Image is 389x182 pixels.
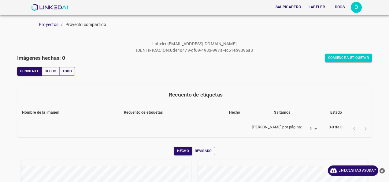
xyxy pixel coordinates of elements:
[325,54,372,62] button: Comience a etiquetar
[305,1,329,13] a: Labeler
[136,47,170,54] p: IDENTIFICACIÓN:
[325,104,372,121] th: Estado
[168,41,237,47] p: [EMAIL_ADDRESS][DOMAIN_NAME]
[39,22,58,27] a: Proyectos
[328,165,378,176] a: ¿Necesitas ayuda?
[17,67,42,76] button: Pendiente
[59,67,75,76] button: Todo
[273,2,304,12] button: Salpicadero
[252,125,302,130] p: [PERSON_NAME] por página:
[329,1,351,13] a: Docs
[224,104,269,121] th: Hecho
[45,68,57,74] font: Hecho
[170,47,253,54] p: 0d440479-df69-4983-997a-4c61eb9396a8
[330,2,350,12] button: Docs
[174,147,192,155] button: Hecho
[61,21,63,28] li: /
[31,4,68,11] img: Linked AI
[272,1,305,13] a: Salpicadero
[119,104,224,121] th: Recuento de etiquetas
[304,125,319,133] div: 5
[17,54,65,62] h6: Imágenes hechas: 0
[378,165,386,176] button: Cerrar Ayuda
[65,21,106,28] p: Proyecto compartido
[269,104,325,121] th: Saltamos
[39,21,389,28] nav: pan rallado
[42,67,60,76] button: Hecho
[22,90,369,99] div: Recuento de etiquetas
[329,125,343,130] p: 0-0 de 0
[351,2,362,13] div: O
[306,2,328,12] button: Labeler
[152,41,168,47] p: Labeler :
[339,167,376,174] font: ¿Necesitas ayuda?
[17,104,119,121] th: Nombre de la imagen
[192,147,215,155] button: Revisado
[351,2,362,13] button: Abrir configuración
